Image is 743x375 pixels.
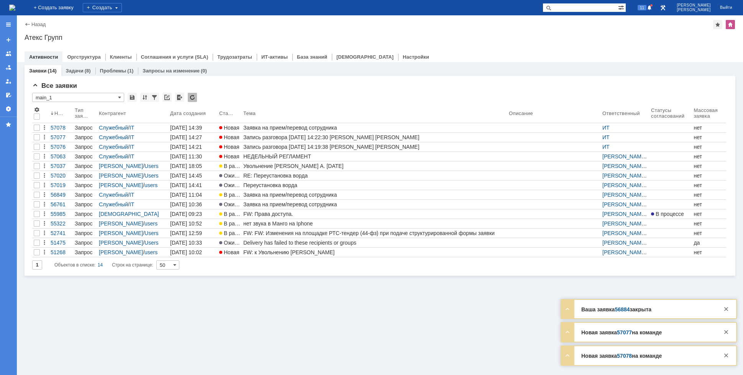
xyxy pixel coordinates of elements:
[75,220,96,227] div: Запрос на обслуживание
[638,5,646,10] span: 11
[219,220,246,227] span: В работе
[99,201,128,207] a: Служебный
[99,173,167,179] div: /
[51,182,72,188] div: 57019
[130,134,134,140] a: IT
[73,229,97,238] a: Запрос на обслуживание
[218,161,242,171] a: В работе
[51,211,72,217] div: 55985
[75,153,96,160] div: Запрос на обслуживание
[188,93,197,102] div: Обновлять список
[144,240,159,246] a: Users
[694,220,725,227] div: нет
[49,219,73,228] a: 55322
[692,190,726,199] a: нет
[41,125,48,131] div: Действия
[242,190,507,199] a: Заявка на прием/перевод сотрудника
[48,68,56,74] div: (14)
[218,248,242,257] a: Новая
[218,229,242,238] a: В работе
[41,201,48,207] div: Действия
[219,201,295,207] span: Ожидает ответа контрагента
[25,34,735,41] div: Атекс Групп
[602,173,648,179] div: /
[143,68,200,74] a: Запросы на изменение
[170,144,202,150] div: [DATE] 14:21
[169,219,218,228] a: [DATE] 10:52
[73,123,97,132] a: Запрос на обслуживание
[66,68,84,74] a: Задачи
[615,306,630,312] a: 56884
[51,192,72,198] div: 56849
[692,152,726,161] a: нет
[73,181,97,190] a: Запрос на обслуживание
[243,134,506,140] div: Запись разговора [DATE] 14:22:30 [PERSON_NAME] [PERSON_NAME]
[2,34,15,46] a: Создать заявку
[73,171,97,180] a: Запрос на обслуживание
[694,134,725,140] div: нет
[99,134,167,140] div: /
[694,230,725,236] div: нет
[170,249,202,255] div: [DATE] 10:02
[218,181,242,190] a: Ожидает ответа контрагента
[99,211,159,223] a: [DEMOGRAPHIC_DATA][PERSON_NAME]
[602,144,610,150] a: ИТ
[162,93,172,102] div: Скопировать ссылку на список
[261,54,288,60] a: ИТ-активы
[692,248,726,257] a: нет
[602,249,647,255] a: [PERSON_NAME]
[73,105,97,123] th: Тип заявки
[169,152,218,161] a: [DATE] 11:30
[99,230,143,236] a: [PERSON_NAME]
[243,173,506,179] div: RE: Переустановка ворда
[243,110,256,116] div: Тема
[31,21,46,27] a: Назад
[83,3,122,12] div: Создать
[49,133,73,142] a: 57077
[75,107,90,119] div: Тип заявки
[170,192,202,198] div: [DATE] 11:04
[242,238,507,247] a: Delivery has failed to these recipients or groups
[41,173,48,179] div: Действия
[100,68,126,74] a: Проблемы
[75,230,96,236] div: Запрос на обслуживание
[219,144,239,150] span: Новая
[75,144,96,150] div: Запрос на обслуживание
[73,161,97,171] a: Запрос на обслуживание
[99,163,167,169] div: /
[602,110,641,116] div: Ответственный
[218,152,242,161] a: Новая
[692,142,726,151] a: нет
[601,105,650,123] th: Ответственный
[73,200,97,209] a: Запрос на обслуживание
[85,68,91,74] div: (8)
[97,105,169,123] th: Контрагент
[99,144,167,150] div: /
[49,171,73,180] a: 57020
[54,110,66,116] div: Номер
[9,5,15,11] a: Перейти на домашнюю страницу
[49,152,73,161] a: 57063
[75,173,96,179] div: Запрос на обслуживание
[219,173,295,179] span: Ожидает ответа контрагента
[694,182,725,188] div: нет
[150,93,159,102] div: Фильтрация...
[243,153,506,160] div: НЕДЕЛЬНЫЙ РЕГЛАМЕНТ
[219,192,246,198] span: В работе
[242,200,507,209] a: Заявка на прием/перевод сотрудника
[41,211,48,217] div: Действия
[692,171,726,180] a: нет
[169,133,218,142] a: [DATE] 14:27
[75,182,96,188] div: Запрос на обслуживание
[51,220,72,227] div: 55322
[41,153,48,160] div: Действия
[218,123,242,132] a: Новая
[677,3,711,8] span: [PERSON_NAME]
[99,173,143,179] a: [PERSON_NAME]
[242,219,507,228] a: нет звука в Манго на Iphone
[726,20,735,29] div: Изменить домашнюю страницу
[169,142,218,151] a: [DATE] 14:21
[243,125,506,131] div: Заявка на прием/перевод сотрудника
[602,153,647,160] a: [PERSON_NAME]
[32,82,77,89] span: Все заявки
